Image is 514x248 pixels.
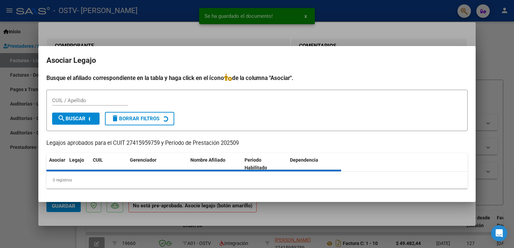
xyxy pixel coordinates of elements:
h2: Asociar Legajo [46,54,468,67]
span: Legajo [69,157,84,163]
mat-icon: delete [111,114,119,122]
button: Buscar [52,113,100,125]
span: Asociar [49,157,65,163]
span: Borrar Filtros [111,116,159,122]
datatable-header-cell: CUIL [90,153,127,175]
span: Buscar [58,116,85,122]
p: Legajos aprobados para el CUIT 27415959759 y Período de Prestación 202509 [46,139,468,148]
button: Borrar Filtros [105,112,174,125]
span: Dependencia [290,157,318,163]
span: CUIL [93,157,103,163]
div: Open Intercom Messenger [491,225,507,241]
datatable-header-cell: Asociar [46,153,67,175]
h4: Busque el afiliado correspondiente en la tabla y haga click en el ícono de la columna "Asociar". [46,74,468,82]
datatable-header-cell: Gerenciador [127,153,188,175]
div: 0 registros [46,172,468,189]
mat-icon: search [58,114,66,122]
span: Nombre Afiliado [190,157,225,163]
datatable-header-cell: Legajo [67,153,90,175]
span: Gerenciador [130,157,156,163]
datatable-header-cell: Periodo Habilitado [242,153,287,175]
span: Periodo Habilitado [245,157,267,170]
datatable-header-cell: Dependencia [287,153,341,175]
datatable-header-cell: Nombre Afiliado [188,153,242,175]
